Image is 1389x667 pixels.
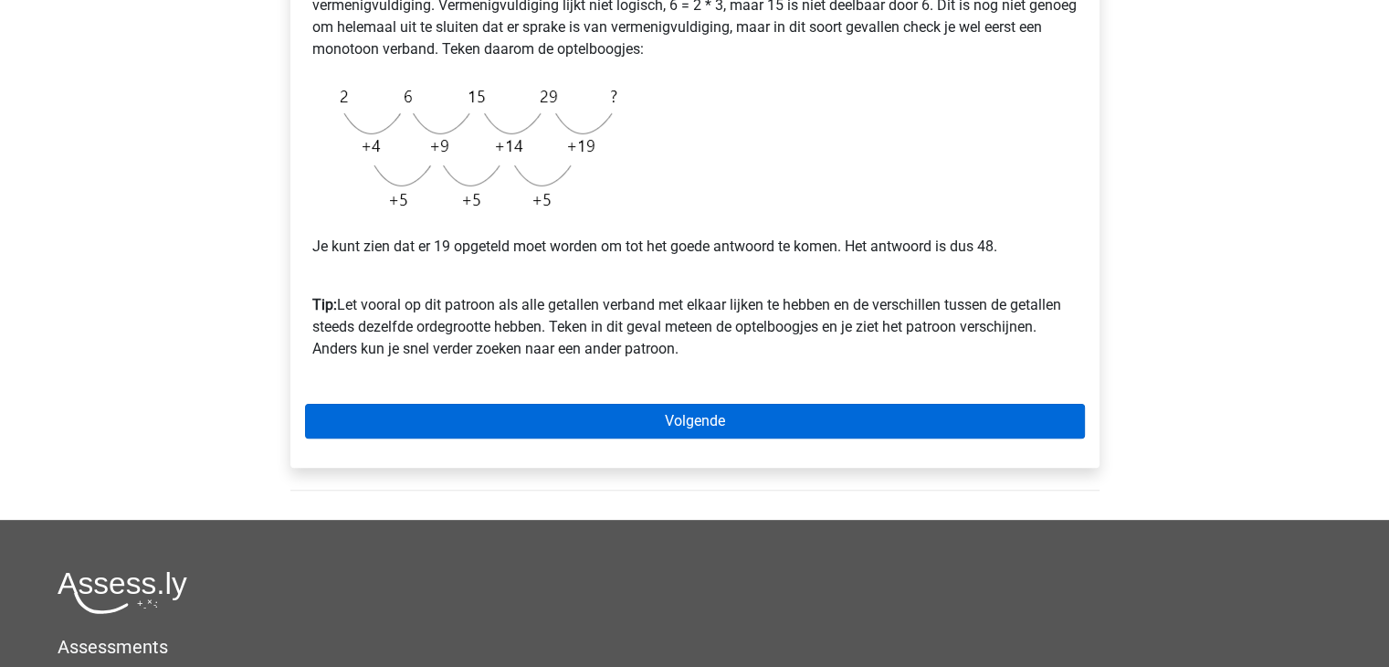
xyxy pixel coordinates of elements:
[312,272,1078,360] p: Let vooral op dit patroon als alle getallen verband met elkaar lijken te hebben en de verschillen...
[312,75,626,221] img: Figure sequences Example 3 explanation.png
[312,296,337,313] b: Tip:
[58,571,187,614] img: Assessly logo
[312,236,1078,258] p: Je kunt zien dat er 19 opgeteld moet worden om tot het goede antwoord te komen. Het antwoord is d...
[305,404,1085,439] a: Volgende
[58,636,1331,658] h5: Assessments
